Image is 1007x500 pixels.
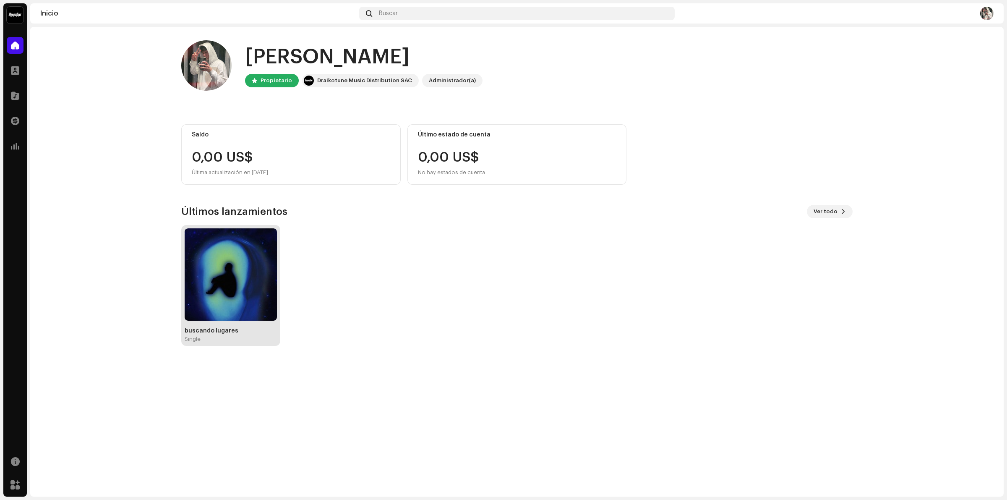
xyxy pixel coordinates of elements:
div: buscando lugares [185,327,277,334]
span: Ver todo [814,203,837,220]
div: No hay estados de cuenta [418,168,485,178]
div: Draikotune Music Distribution SAC [317,76,412,86]
re-o-card-value: Saldo [181,124,401,185]
span: Buscar [379,10,398,17]
div: [PERSON_NAME] [245,44,483,71]
div: Administrador(a) [429,76,476,86]
re-o-card-value: Último estado de cuenta [407,124,627,185]
img: 6d691742-94c2-418a-a6e6-df06c212a6d5 [980,7,994,20]
img: 3ba253c3-a28a-4c5c-aa2a-9bf360cae94b [185,228,277,321]
img: 10370c6a-d0e2-4592-b8a2-38f444b0ca44 [7,7,23,24]
button: Ver todo [807,205,853,218]
h3: Últimos lanzamientos [181,205,287,218]
div: Single [185,336,201,343]
img: 10370c6a-d0e2-4592-b8a2-38f444b0ca44 [304,76,314,86]
div: Saldo [192,131,390,138]
img: 6d691742-94c2-418a-a6e6-df06c212a6d5 [181,40,232,91]
div: Inicio [40,10,356,17]
div: Último estado de cuenta [418,131,616,138]
div: Propietario [261,76,292,86]
div: Última actualización en [DATE] [192,168,390,178]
